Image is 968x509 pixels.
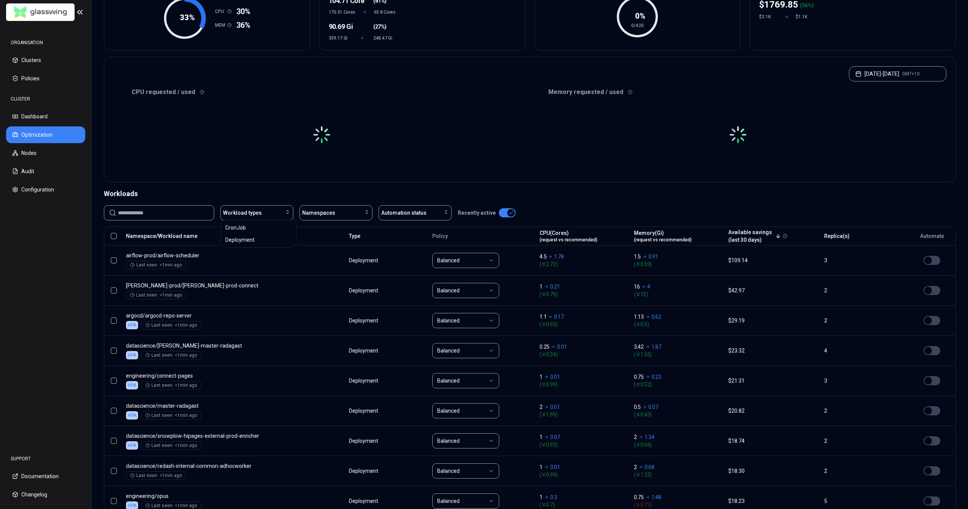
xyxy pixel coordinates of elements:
[824,497,901,505] div: 5
[432,232,533,240] div: Policy
[540,260,627,268] span: ( 2.72 )
[759,14,777,20] div: $3.1K
[634,471,721,479] span: ( 1.32 )
[728,437,817,445] div: $18.74
[215,22,227,28] h1: MEM
[540,283,543,290] p: 1
[634,411,721,418] span: ( 0.43 )
[550,433,560,441] p: 0.07
[540,463,543,471] p: 1
[540,373,543,381] p: 1
[145,503,197,509] div: Last seen: <1min ago
[550,493,557,501] p: 0.3
[126,228,197,244] button: Namespace/Workload name
[634,260,721,268] span: ( 0.59 )
[145,352,197,358] div: Last seen: <1min ago
[130,262,182,268] div: Last seen: <1min ago
[923,376,940,385] button: HPA is enabled on CPU, only the other resource will be optimised.
[634,441,721,448] span: ( 0.66 )
[728,377,817,385] div: $21.31
[728,347,817,354] div: $23.32
[540,290,627,298] span: ( 0.79 )
[6,52,85,69] button: Clusters
[6,70,85,87] button: Policies
[126,351,138,359] div: HPA is enabled on both CPU and Memory, this workload cannot be optimised.
[223,209,262,217] span: Workload types
[634,283,640,290] p: 16
[126,492,272,500] p: opus
[221,220,296,247] div: Suggestions
[302,209,335,217] span: Namespaces
[540,313,546,321] p: 1.1
[728,228,781,244] button: Available savings(last 30 days)
[6,451,85,466] div: SUPPORT
[6,35,85,50] div: ORGANISATION
[6,468,85,485] button: Documentation
[634,463,637,471] p: 2
[379,205,452,220] button: Automation status
[299,205,373,220] button: Namespaces
[923,406,940,415] button: This workload cannot be automated, because HPA is applied or managed by Gitops.
[634,433,637,441] p: 2
[728,497,817,505] div: $18.23
[540,441,627,448] span: ( 0.93 )
[728,287,817,294] div: $42.97
[923,346,940,355] button: This workload cannot be automated, because HPA is applied or managed by Gitops.
[145,412,197,418] div: Last seen: <1min ago
[923,316,940,325] button: This workload cannot be automated, because HPA is applied or managed by Gitops.
[126,282,272,289] p: kafka-prod-connect
[550,463,560,471] p: 0.01
[6,163,85,180] button: Audit
[374,9,396,15] span: 65.8 Cores
[540,351,627,358] span: ( 0.24 )
[540,253,546,260] p: 4.5
[225,224,246,231] span: CronJob
[349,257,379,264] div: Deployment
[329,21,351,32] div: 90.69 Gi
[824,347,901,354] div: 4
[329,35,351,41] span: 339.17 Gi
[126,432,272,440] p: snowplow-hipages-external-prod-enricher
[145,322,197,328] div: Last seen: <1min ago
[728,257,817,264] div: $109.14
[381,209,427,217] span: Automation status
[130,292,182,298] div: Last seen: <1min ago
[126,381,138,389] div: HPA is enabled on CPU, only memory will be optimised.
[634,321,721,328] span: ( 0.5 )
[631,23,644,28] tspan: 0/420
[540,501,627,509] span: ( 0.7 )
[634,237,692,243] span: (request vs recommended)
[220,205,293,220] button: Workload types
[349,377,379,385] div: Deployment
[349,228,360,244] button: Type
[126,441,138,450] div: HPA is enabled on both CPU and Memory, this workload cannot be optimised.
[824,467,901,475] div: 2
[225,236,255,244] span: Deployment
[113,88,530,97] div: CPU requested / used
[802,2,808,9] p: 56
[6,108,85,125] button: Dashboard
[126,411,138,420] div: HPA is enabled on both CPU and Memory, this workload cannot be optimised.
[634,351,721,358] span: ( 1.55 )
[540,433,543,441] p: 1
[634,228,692,244] button: Memory(Gi)(request vs recommended)
[215,8,227,14] h1: CPU
[236,6,250,17] span: 30%
[728,407,817,415] div: $20.82
[6,126,85,143] button: Optimization
[796,14,814,20] div: $1.1K
[236,20,250,30] span: 36%
[554,253,564,260] p: 1.78
[373,35,396,41] span: 248.47 Gi
[554,313,564,321] p: 0.17
[634,290,721,298] span: ( 12 )
[540,381,627,388] span: ( 0.99 )
[634,313,644,321] p: 1.13
[800,2,814,9] div: ( %)
[349,497,379,505] div: Deployment
[540,343,549,351] p: 0.25
[912,232,952,240] div: Automate
[329,9,355,15] span: 170.51 Cores
[540,237,597,243] span: (request vs recommended)
[849,66,946,81] button: [DATE]-[DATE]GMT+10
